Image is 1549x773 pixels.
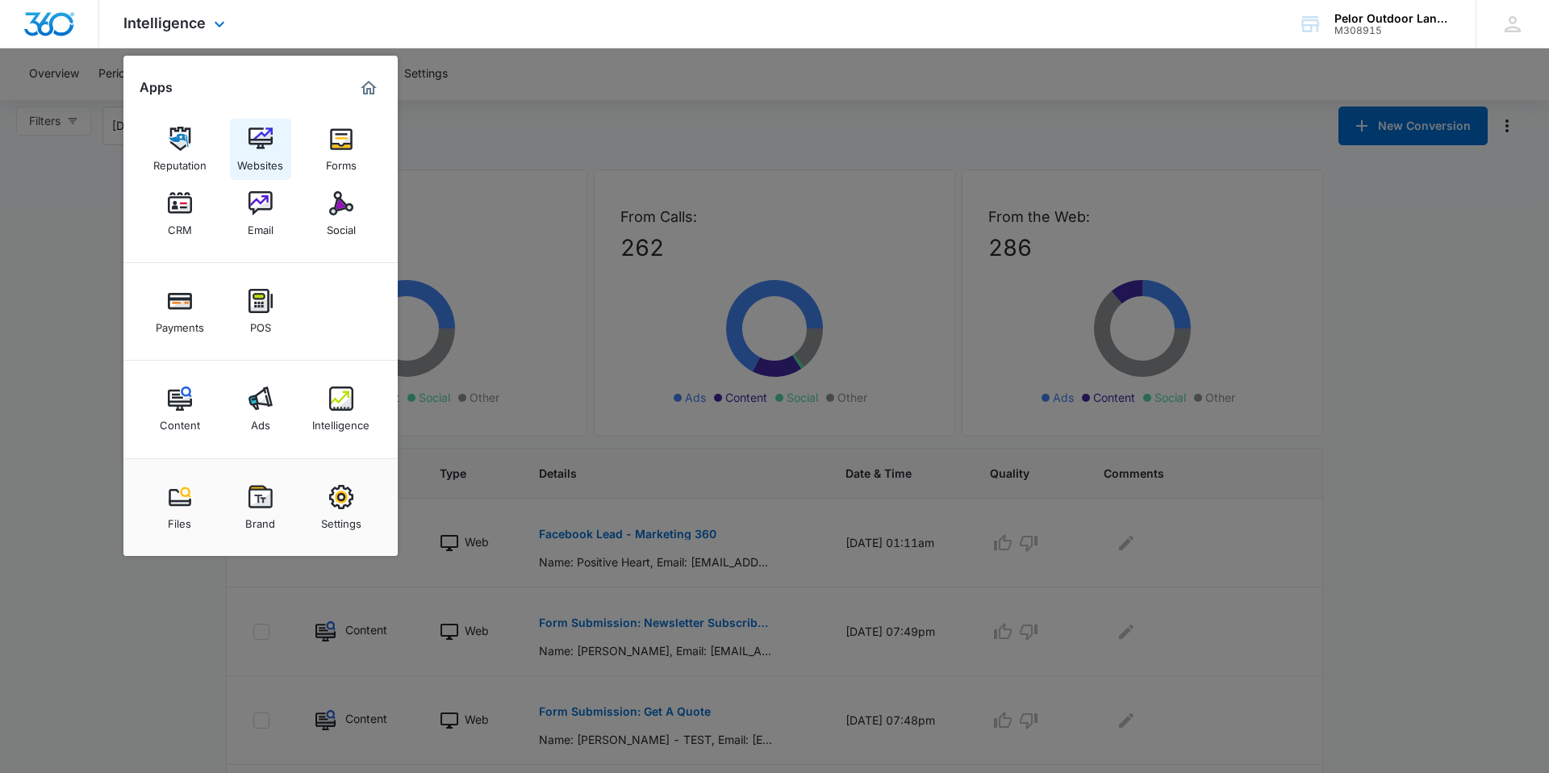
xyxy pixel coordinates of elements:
div: CRM [168,215,192,236]
a: Email [230,183,291,244]
a: Ads [230,378,291,440]
div: Brand [245,509,275,530]
a: Intelligence [311,378,372,440]
div: account name [1334,12,1452,25]
div: Content [160,411,200,432]
a: Payments [149,281,211,342]
a: Brand [230,477,291,538]
a: Files [149,477,211,538]
div: Forms [326,151,357,172]
a: Content [149,378,211,440]
a: Social [311,183,372,244]
div: POS [250,313,271,334]
a: Forms [311,119,372,180]
h2: Apps [140,80,173,95]
a: POS [230,281,291,342]
a: Settings [311,477,372,538]
div: Intelligence [312,411,370,432]
div: Files [168,509,191,530]
a: Marketing 360® Dashboard [356,75,382,101]
div: Email [248,215,273,236]
div: Websites [237,151,283,172]
span: Intelligence [123,15,206,31]
div: Ads [251,411,270,432]
div: account id [1334,25,1452,36]
div: Settings [321,509,361,530]
a: Reputation [149,119,211,180]
a: CRM [149,183,211,244]
div: Payments [156,313,204,334]
div: Reputation [153,151,207,172]
div: Social [327,215,356,236]
a: Websites [230,119,291,180]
